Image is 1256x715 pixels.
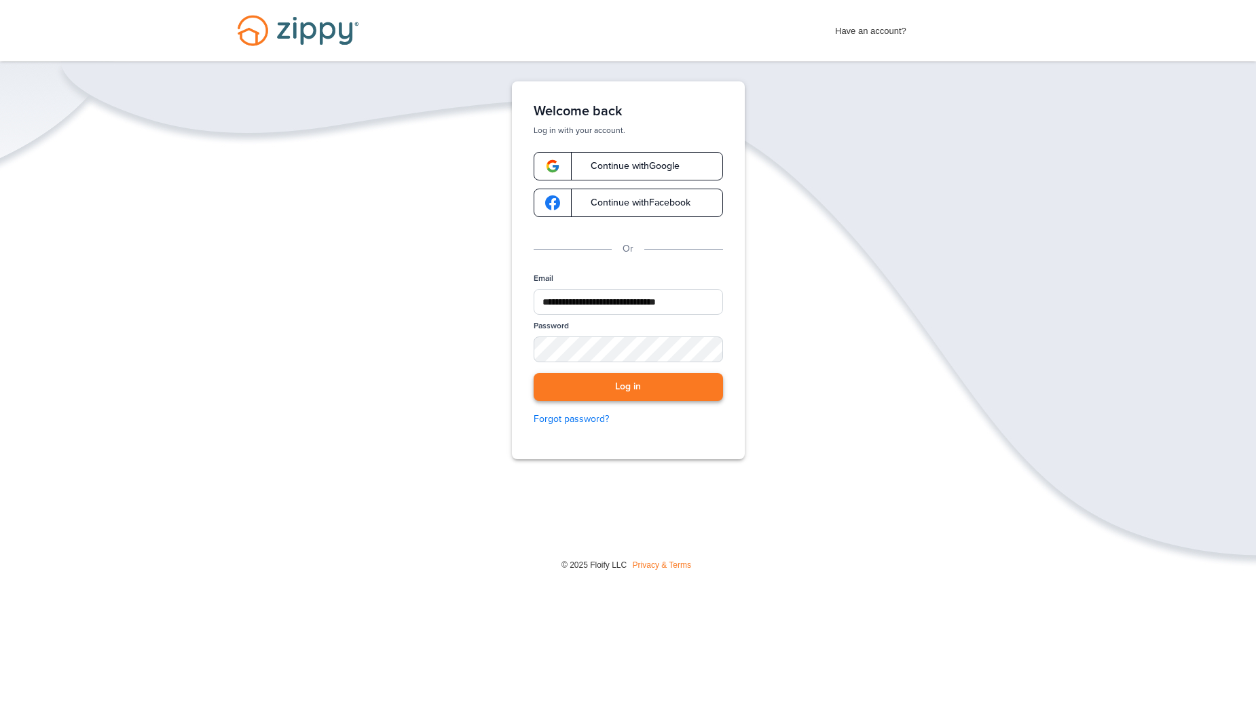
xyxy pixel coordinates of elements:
button: Log in [534,373,723,401]
span: Have an account? [835,17,906,39]
a: Forgot password? [534,412,723,427]
span: © 2025 Floify LLC [561,560,627,570]
img: google-logo [545,195,560,210]
a: Privacy & Terms [633,560,691,570]
input: Email [534,289,723,315]
p: Log in with your account. [534,125,723,136]
label: Email [534,273,553,284]
a: google-logoContinue withGoogle [534,152,723,180]
a: google-logoContinue withFacebook [534,189,723,217]
label: Password [534,320,569,332]
span: Continue with Google [577,161,680,171]
span: Continue with Facebook [577,198,690,208]
p: Or [623,241,633,256]
input: Password [534,336,723,362]
h1: Welcome back [534,103,723,119]
img: google-logo [545,159,560,174]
